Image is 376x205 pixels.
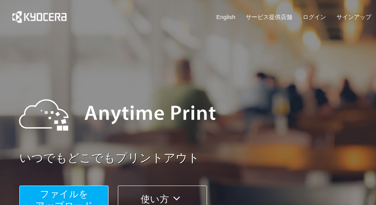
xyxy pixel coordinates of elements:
[216,13,235,21] a: English
[246,13,292,21] a: サービス提供店舗
[19,150,376,167] a: いつでもどこでもプリントアウト
[303,13,326,21] a: ログイン
[336,13,371,21] a: サインアップ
